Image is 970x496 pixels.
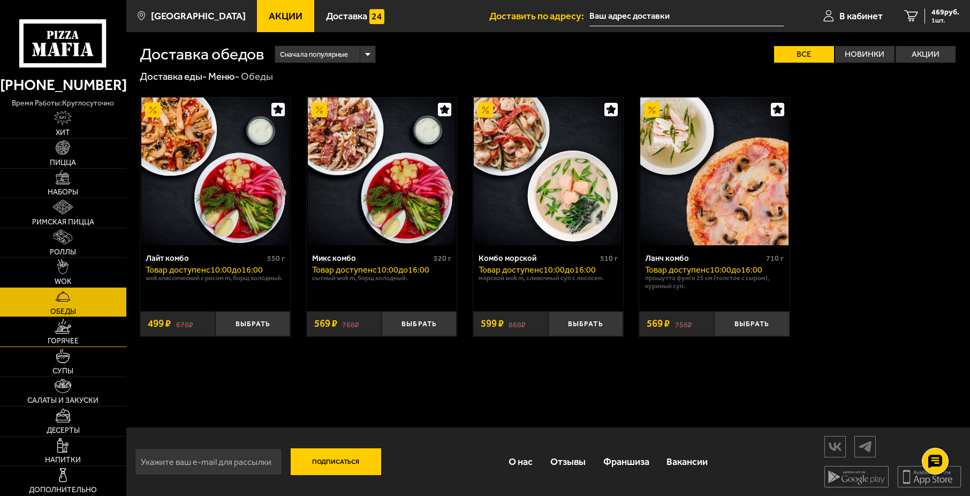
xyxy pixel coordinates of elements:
button: Выбрать [548,311,623,336]
span: 710 г [766,254,784,263]
s: 868 ₽ [509,319,526,329]
span: 1 шт. [931,17,959,24]
span: Пицца [50,159,76,167]
span: [GEOGRAPHIC_DATA] [151,11,246,21]
p: Сытный Wok M, Борщ холодный. [312,274,451,282]
span: c 10:00 до 16:00 [539,265,596,275]
span: 499 ₽ [148,319,171,329]
label: Акции [896,46,955,63]
span: c 10:00 до 16:00 [373,265,429,275]
label: Все [774,46,833,63]
span: 469 руб. [931,9,959,16]
span: Римская пицца [32,219,94,226]
span: Хит [56,129,70,137]
span: Товар доступен [146,265,206,275]
a: Вакансии [658,445,717,478]
s: 758 ₽ [675,319,692,329]
img: Акционный [145,102,160,117]
button: Выбрать [382,311,457,336]
span: Акции [269,11,302,21]
a: АкционныйЛайт комбо [140,97,290,246]
span: Супы [52,367,73,375]
span: Товар доступен [479,265,539,275]
button: Выбрать [714,311,789,336]
p: Морской Wok M, Сливочный суп с лососем. [479,274,618,282]
label: Новинки [835,46,895,63]
span: c 10:00 до 16:00 [206,265,263,275]
p: Прошутто Фунги 25 см (толстое с сыром), Куриный суп. [645,274,784,290]
button: Подписаться [291,448,382,475]
img: Комбо морской [474,97,622,246]
span: В кабинет [839,11,883,21]
span: c 10:00 до 16:00 [706,265,762,275]
img: vk [825,437,845,456]
button: Выбрать [215,311,290,336]
span: 510 г [600,254,618,263]
a: АкционныйКомбо морской [473,97,623,246]
a: О нас [500,445,542,478]
div: Обеды [241,70,273,84]
img: tg [855,437,875,456]
span: 520 г [434,254,451,263]
div: Комбо морской [479,253,597,263]
input: Укажите ваш e-mail для рассылки [135,448,282,475]
span: 569 ₽ [314,319,337,329]
span: WOK [55,278,71,285]
span: Десерты [47,427,80,434]
span: Напитки [45,456,81,464]
img: Акционный [478,102,493,117]
input: Ваш адрес доставки [589,6,783,26]
img: Ланч комбо [640,97,789,246]
img: Акционный [312,102,327,117]
img: 15daf4d41897b9f0e9f617042186c801.svg [369,9,384,24]
div: Лайт комбо [146,253,264,263]
h1: Доставка обедов [140,46,264,62]
span: Салаты и закуски [27,397,98,404]
img: Акционный [645,102,660,117]
span: улица Стахановцев, 17 [589,6,783,26]
img: Микс комбо [308,97,456,246]
a: Франшиза [594,445,658,478]
span: Сначала популярные [280,45,348,64]
span: Доставка [326,11,367,21]
span: 550 г [267,254,285,263]
p: Wok классический с рисом M, Борщ холодный. [146,274,285,282]
span: Товар доступен [312,265,373,275]
span: Обеды [50,308,76,315]
a: Отзывы [542,445,595,478]
span: Наборы [48,189,78,196]
s: 768 ₽ [342,319,359,329]
a: АкционныйМикс комбо [307,97,457,246]
s: 678 ₽ [176,319,193,329]
span: Роллы [50,249,76,256]
a: Меню- [208,70,239,82]
span: Доставить по адресу: [489,11,589,21]
a: Доставка еды- [140,70,207,82]
a: АкционныйЛанч комбо [639,97,789,246]
span: 569 ₽ [647,319,670,329]
div: Ланч комбо [645,253,764,263]
span: Дополнительно [29,486,97,494]
span: 599 ₽ [481,319,504,329]
img: Лайт комбо [141,97,290,246]
span: Горячее [48,337,79,345]
span: Товар доступен [645,265,706,275]
div: Микс комбо [312,253,431,263]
